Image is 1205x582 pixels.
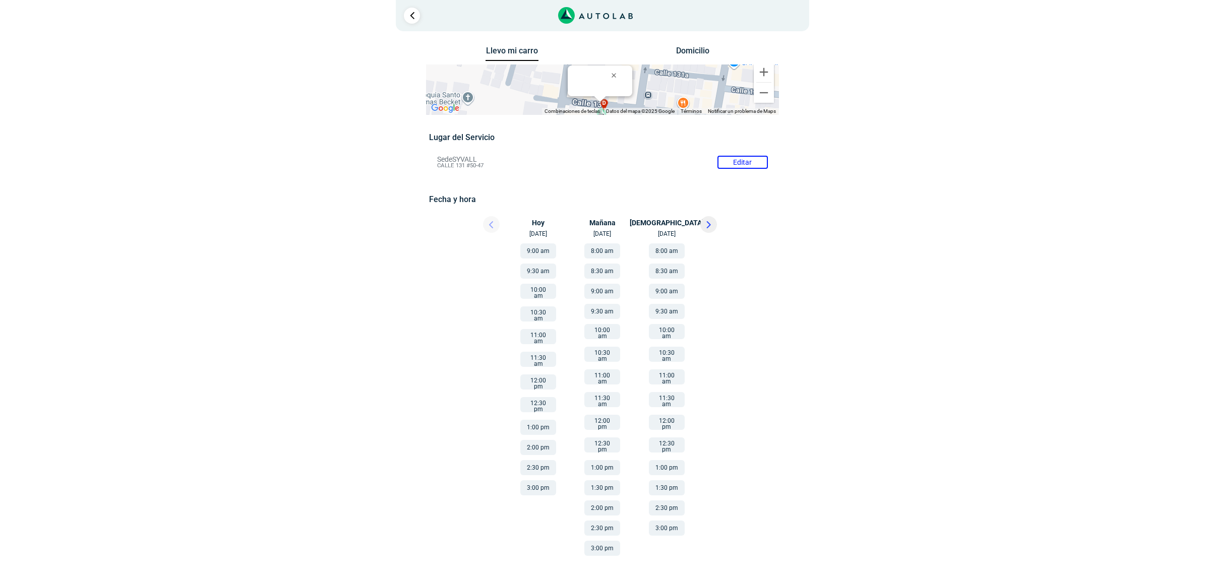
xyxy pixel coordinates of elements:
[520,264,556,279] button: 9:30 am
[429,133,775,142] h5: Lugar del Servicio
[606,108,675,114] span: Datos del mapa ©2025 Google
[584,437,620,452] button: 12:30 pm
[649,369,685,384] button: 11:00 am
[649,415,685,430] button: 12:00 pm
[584,480,620,495] button: 1:30 pm
[708,108,776,114] a: Notificar un problema de Maps
[649,304,685,319] button: 9:30 am
[520,374,556,390] button: 12:00 pm
[754,62,774,82] button: Ampliar
[584,243,620,258] button: 8:00 am
[584,500,620,515] button: 2:00 pm
[649,243,685,258] button: 8:00 am
[520,306,556,321] button: 10:30 am
[584,347,620,362] button: 10:30 am
[520,420,556,435] button: 1:00 pm
[649,392,685,407] button: 11:30 am
[649,460,685,475] button: 1:00 pm
[681,108,702,114] a: Términos (se abre en una nueva pestaña)
[429,102,462,115] img: Google
[584,324,620,339] button: 10:00 am
[649,284,685,299] button: 9:00 am
[520,243,556,258] button: 9:00 am
[584,284,620,299] button: 9:00 am
[584,415,620,430] button: 12:00 pm
[486,46,538,61] button: Llevo mi carro
[649,324,685,339] button: 10:00 am
[584,541,620,556] button: 3:00 pm
[649,437,685,452] button: 12:30 pm
[649,500,685,515] button: 2:30 pm
[520,480,556,495] button: 3:00 pm
[429,102,462,115] a: Abre esta zona en Google Maps (se abre en una nueva ventana)
[649,347,685,362] button: 10:30 am
[584,460,620,475] button: 1:00 pm
[404,8,420,24] a: Ir al paso anterior
[520,284,556,299] button: 10:00 am
[667,46,719,60] button: Domicilio
[584,369,620,384] button: 11:00 am
[574,90,597,97] b: SYVALL
[754,83,774,103] button: Reducir
[584,392,620,407] button: 11:30 am
[584,521,620,536] button: 2:30 pm
[649,264,685,279] button: 8:30 am
[584,264,620,279] button: 8:30 am
[604,63,628,87] button: Cerrar
[520,440,556,455] button: 2:00 pm
[584,304,620,319] button: 9:30 am
[602,99,607,107] span: d
[649,521,685,536] button: 3:00 pm
[520,460,556,475] button: 2:30 pm
[520,329,556,344] button: 11:00 am
[545,108,600,115] button: Combinaciones de teclas
[558,10,633,20] a: Link al sitio de autolab
[429,195,775,204] h5: Fecha y hora
[520,352,556,367] button: 11:30 am
[574,90,626,105] div: CALLE 131 #50-47
[520,397,556,412] button: 12:30 pm
[649,480,685,495] button: 1:30 pm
